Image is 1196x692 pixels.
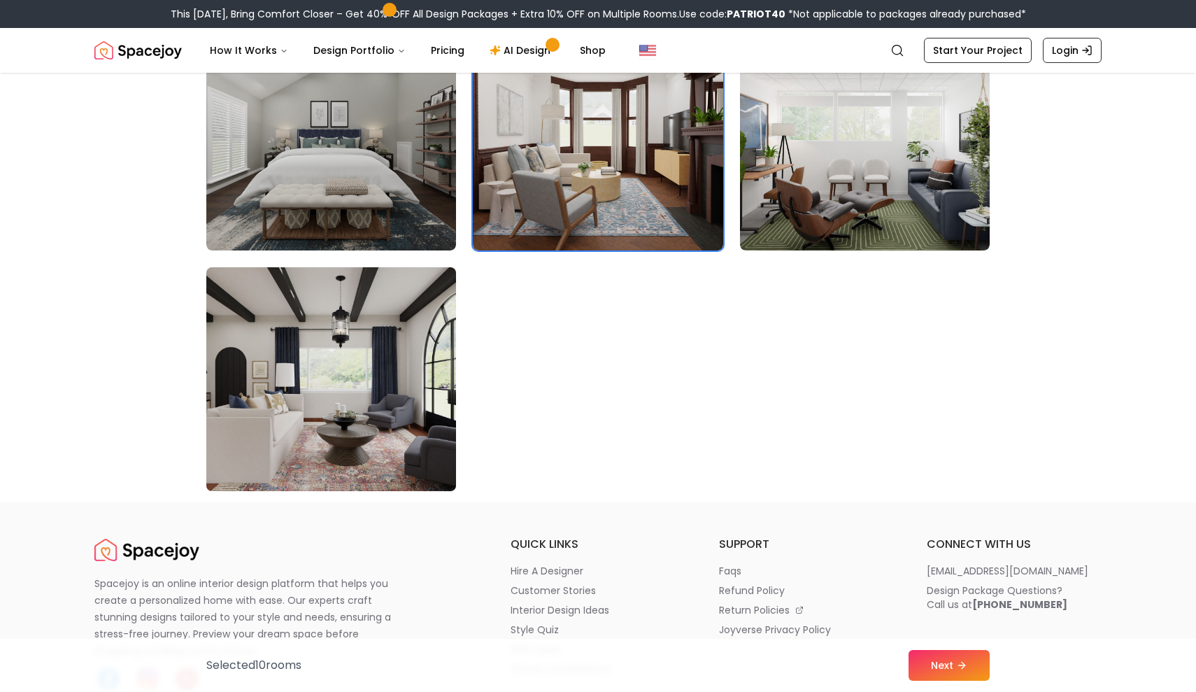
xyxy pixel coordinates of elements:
[719,623,894,637] a: joyverse privacy policy
[719,564,894,578] a: faqs
[511,584,596,598] p: customer stories
[94,536,199,564] a: Spacejoy
[639,42,656,59] img: United States
[206,657,301,674] p: Selected 10 room s
[569,36,617,64] a: Shop
[511,536,685,553] h6: quick links
[909,650,990,681] button: Next
[94,536,199,564] img: Spacejoy Logo
[719,603,790,617] p: return policies
[94,36,182,64] img: Spacejoy Logo
[924,38,1032,63] a: Start Your Project
[972,598,1067,612] b: [PHONE_NUMBER]
[785,7,1026,21] span: *Not applicable to packages already purchased*
[478,36,566,64] a: AI Design
[199,36,617,64] nav: Main
[927,564,1102,578] a: [EMAIL_ADDRESS][DOMAIN_NAME]
[727,7,785,21] b: PATRIOT40
[511,603,685,617] a: interior design ideas
[719,584,785,598] p: refund policy
[420,36,476,64] a: Pricing
[719,584,894,598] a: refund policy
[927,536,1102,553] h6: connect with us
[719,564,741,578] p: faqs
[94,575,408,659] p: Spacejoy is an online interior design platform that helps you create a personalized home with eas...
[171,7,1026,21] div: This [DATE], Bring Comfort Closer – Get 40% OFF All Design Packages + Extra 10% OFF on Multiple R...
[206,27,456,250] img: Room room-97
[199,36,299,64] button: How It Works
[511,584,685,598] a: customer stories
[511,623,559,637] p: style quiz
[740,27,990,250] img: Room room-99
[511,564,583,578] p: hire a designer
[679,7,785,21] span: Use code:
[927,584,1067,612] div: Design Package Questions? Call us at
[719,603,894,617] a: return policies
[511,603,609,617] p: interior design ideas
[473,27,722,250] img: Room room-98
[511,623,685,637] a: style quiz
[927,584,1102,612] a: Design Package Questions?Call us at[PHONE_NUMBER]
[302,36,417,64] button: Design Portfolio
[1043,38,1102,63] a: Login
[511,564,685,578] a: hire a designer
[719,623,831,637] p: joyverse privacy policy
[200,262,462,497] img: Room room-100
[94,28,1102,73] nav: Global
[94,36,182,64] a: Spacejoy
[719,536,894,553] h6: support
[927,564,1088,578] p: [EMAIL_ADDRESS][DOMAIN_NAME]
